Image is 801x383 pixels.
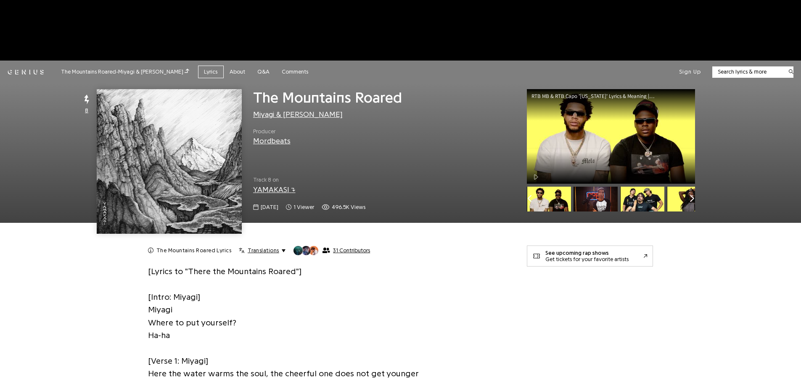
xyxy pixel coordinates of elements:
font: Q&A [257,69,270,74]
font: Comments [282,69,308,74]
a: See upcoming rap showsGet tickets for your favorite artists [527,246,653,267]
font: Track 8 on [253,177,279,182]
font: The Mountains Roared [253,90,402,105]
font: Miyagi & [PERSON_NAME] [118,69,183,74]
font: Get tickets for your favorite artists [545,256,629,262]
font: RTB MB & RTB Capo '[US_STATE]' Lyrics & Meaning | Genius Verified [531,92,684,100]
font: 1 viewer [293,204,314,210]
font: [Intro: Miyagi] [148,293,200,301]
a: Q&A [251,66,276,79]
font: 31 Contributors [333,248,370,253]
font: Lyrics [204,69,217,74]
font: Ha-ha [148,331,170,340]
font: 496.5K views [332,204,365,210]
a: About [224,66,251,79]
a: YAMAKASI [253,186,296,193]
button: 31 Contributors [293,246,370,256]
a: Lyrics [198,66,224,79]
font: Sign Up [679,69,701,74]
a: Miyagi & [PERSON_NAME] [253,111,343,118]
a: Mordbeats [253,137,291,145]
span: 496,514 views [322,203,365,211]
input: Search lyrics & more [712,68,783,76]
font: Miyagi [148,305,172,314]
button: Sign Up [679,68,701,76]
font: See upcoming rap shows [545,250,609,256]
font: Producer [253,129,275,134]
font: [DATE] [261,204,278,210]
font: Where to put yourself? [148,318,236,327]
a: Comments [276,66,315,79]
font: [Lyrics to "There the Mountains Roared"] [148,267,301,276]
span: 1 viewer [286,203,314,211]
iframe: Advertisement [248,11,554,49]
button: Translations [239,247,286,254]
font: Translations [248,248,279,253]
font: The Mountains Roared [61,69,116,74]
font: The Mountains Roared Lyrics [156,248,231,253]
font: 8 [85,108,88,113]
img: Cover art for The Mountains Roared by Miyagi & Andy Panda [97,89,241,234]
font: YAMAKASI [253,186,289,193]
font: About [230,69,245,74]
font: - [116,69,118,74]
